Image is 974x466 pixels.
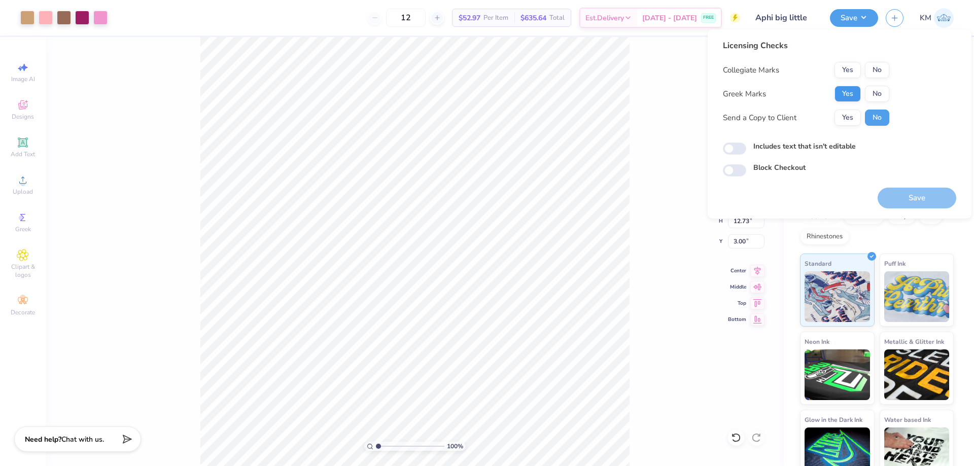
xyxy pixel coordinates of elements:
button: No [865,62,889,78]
span: Glow in the Dark Ink [805,414,862,425]
span: Per Item [483,13,508,23]
a: KM [920,8,954,28]
span: 100 % [447,442,463,451]
span: Top [728,300,746,307]
img: Neon Ink [805,349,870,400]
img: Standard [805,271,870,322]
img: Metallic & Glitter Ink [884,349,950,400]
img: Puff Ink [884,271,950,322]
span: $635.64 [520,13,546,23]
span: Standard [805,258,831,269]
span: FREE [703,14,714,21]
button: Yes [834,110,861,126]
span: Puff Ink [884,258,906,269]
span: Designs [12,113,34,121]
span: Neon Ink [805,336,829,347]
input: Untitled Design [748,8,822,28]
span: Image AI [11,75,35,83]
span: Upload [13,188,33,196]
div: Greek Marks [723,88,766,100]
button: Save [830,9,878,27]
div: Rhinestones [800,229,849,244]
span: Chat with us. [61,435,104,444]
strong: Need help? [25,435,61,444]
button: No [865,110,889,126]
span: Water based Ink [884,414,931,425]
span: Clipart & logos [5,263,41,279]
span: Bottom [728,316,746,323]
button: No [865,86,889,102]
span: Center [728,267,746,274]
span: Add Text [11,150,35,158]
span: Total [549,13,565,23]
input: – – [386,9,426,27]
span: $52.97 [459,13,480,23]
div: Send a Copy to Client [723,112,796,124]
span: [DATE] - [DATE] [642,13,697,23]
span: Decorate [11,308,35,316]
div: Collegiate Marks [723,64,779,76]
span: Metallic & Glitter Ink [884,336,944,347]
img: Karl Michael Narciza [934,8,954,28]
label: Block Checkout [753,162,806,173]
span: Est. Delivery [585,13,624,23]
span: KM [920,12,931,24]
button: Yes [834,86,861,102]
div: Licensing Checks [723,40,889,52]
label: Includes text that isn't editable [753,141,856,152]
button: Yes [834,62,861,78]
span: Greek [15,225,31,233]
span: Middle [728,283,746,291]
